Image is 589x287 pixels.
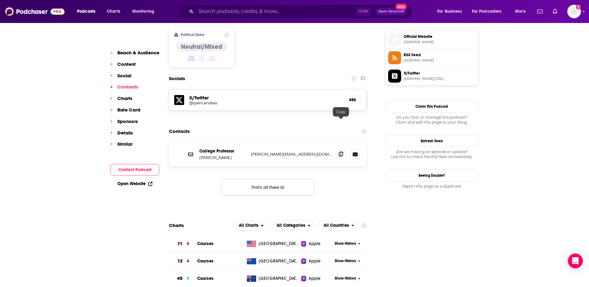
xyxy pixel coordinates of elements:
h3: 71 [177,240,183,248]
button: Content [111,61,136,73]
span: feeds.feedburner.com [404,58,476,63]
span: Charts [107,7,120,16]
button: Open AdvancedNew [376,8,407,15]
span: Open Advanced [378,10,404,13]
a: 45 [169,270,197,287]
span: Courses [197,276,213,281]
h2: Categories [271,221,315,230]
button: open menu [318,221,358,230]
button: Sponsors [111,118,138,130]
h2: Platforms [233,221,268,230]
span: Show History [335,258,356,264]
span: RSS Feed [404,52,476,58]
h4: Neutral/Mixed [181,43,222,51]
p: Similar [117,141,133,147]
span: For Podcasters [472,7,502,16]
h3: 12 [177,257,183,265]
span: United States [259,241,299,247]
a: Open Website [117,181,152,186]
span: Official Website [404,34,476,39]
span: Show History [335,241,356,246]
img: Podchaser - Follow, Share and Rate Podcasts [5,6,65,17]
p: [PERSON_NAME][EMAIL_ADDRESS][DOMAIN_NAME] [251,152,332,157]
svg: Add a profile image [576,5,581,10]
button: Charts [111,95,132,107]
h5: @spencerideas [189,101,288,105]
div: Copy [333,107,349,116]
p: [PERSON_NAME] [199,155,246,160]
div: Report this page as a duplicate. [385,184,478,189]
h5: 48k [349,97,356,102]
button: Rate Card [111,107,140,118]
a: X/Twitter[DOMAIN_NAME][URL] [388,70,476,83]
button: open menu [433,7,469,16]
img: User Profile [567,5,581,18]
span: Show History [335,276,356,281]
a: Seeing Double? [385,169,478,181]
div: Search podcasts, credits, & more... [185,4,418,19]
button: Contact Podcast [111,164,159,175]
div: Open Intercom Messenger [568,253,583,268]
button: Contacts [111,84,138,95]
span: Ctrl K [356,7,371,16]
button: open menu [511,7,533,16]
button: Similar [111,141,133,153]
p: Sponsors [117,118,138,124]
p: College Professor [199,148,246,154]
span: All Countries [324,223,349,228]
a: Show notifications dropdown [550,6,560,17]
h2: Socials [169,73,185,84]
span: Apple [309,276,320,282]
p: Details [117,130,133,136]
a: Official Website[DOMAIN_NAME] [388,33,476,46]
span: More [515,7,526,16]
a: Courses [197,258,213,264]
span: Logged in as WE_Broadcast [567,5,581,18]
h2: Contacts [169,125,190,137]
span: New Zealand [259,258,299,264]
a: [GEOGRAPHIC_DATA] [244,276,301,282]
a: 12 [169,253,197,270]
div: Are we missing an episode or update? Use this to check the RSS feed immediately. [385,149,478,159]
h5: X/Twitter [189,95,339,101]
a: Show notifications dropdown [535,6,545,17]
button: Show profile menu [567,5,581,18]
span: All Categories [277,223,305,228]
p: Charts [117,95,132,101]
span: Apple [309,241,320,247]
span: Courses [197,241,213,246]
a: Apple [301,241,333,247]
span: All Charts [239,223,258,228]
p: Content [117,61,136,67]
h2: Political Skew [181,33,204,37]
button: open menu [468,7,511,16]
span: Apple [309,258,320,264]
input: Search podcasts, credits, & more... [196,7,356,16]
span: spencereducation.com [404,40,476,44]
a: RSS Feed[DOMAIN_NAME] [388,51,476,64]
p: Contacts [117,84,138,90]
button: open menu [128,7,162,16]
button: Claim This Podcast [385,100,478,112]
button: Refresh Feed [385,135,478,147]
button: Show History [333,241,362,246]
span: For Business [437,7,462,16]
div: Claim and edit this page to your liking. [385,115,478,125]
button: open menu [73,7,103,16]
span: Do you host or manage this podcast? [385,115,478,120]
span: X/Twitter [404,71,476,76]
a: Apple [301,258,333,264]
a: [GEOGRAPHIC_DATA] [244,258,301,264]
button: open menu [233,221,268,230]
button: Nothing here. [221,179,314,196]
a: Charts [103,7,124,16]
span: twitter.com/spencerideas [404,76,476,81]
span: Australia [259,276,299,282]
span: Monitoring [132,7,154,16]
button: Reach & Audience [111,50,159,61]
button: Details [111,130,133,141]
h3: 45 [177,275,183,282]
button: open menu [271,221,315,230]
button: Show History [333,276,362,281]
